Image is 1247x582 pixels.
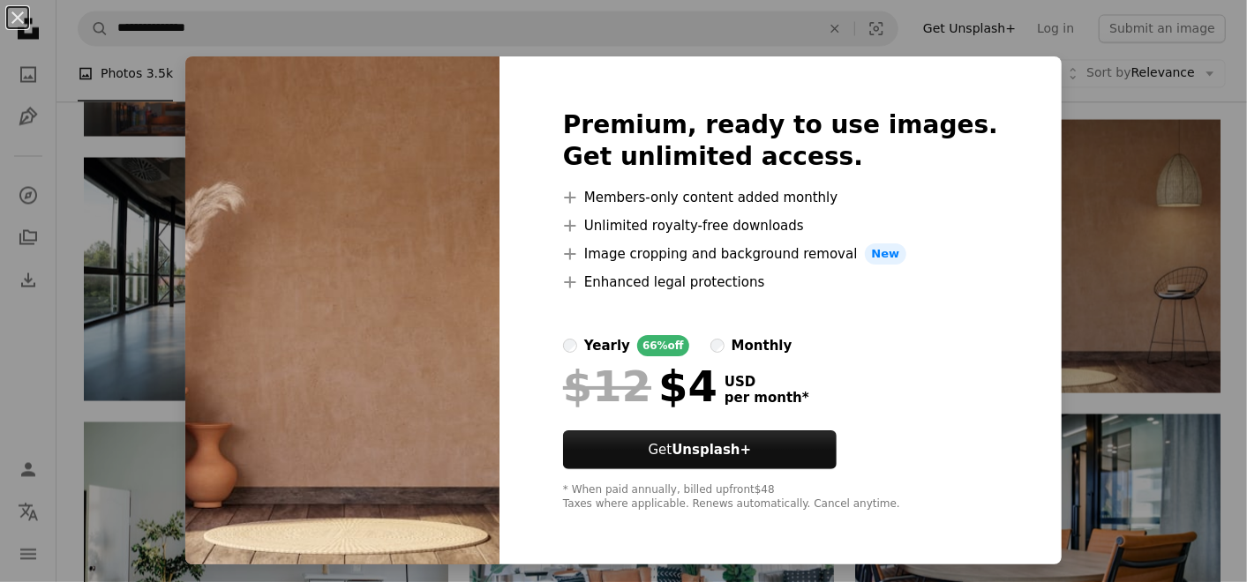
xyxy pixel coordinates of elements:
[637,335,689,356] div: 66% off
[710,339,725,353] input: monthly
[563,430,837,469] button: GetUnsplash+
[563,243,998,265] li: Image cropping and background removal
[725,374,809,390] span: USD
[563,483,998,511] div: * When paid annually, billed upfront $48 Taxes where applicable. Renews automatically. Cancel any...
[725,390,809,406] span: per month *
[865,243,907,265] span: New
[584,335,630,356] div: yearly
[732,335,793,356] div: monthly
[563,339,577,353] input: yearly66%off
[563,363,717,409] div: $4
[563,109,998,173] h2: Premium, ready to use images. Get unlimited access.
[672,442,751,458] strong: Unsplash+
[563,272,998,293] li: Enhanced legal protections
[185,56,500,564] img: premium_photo-1683133752824-b9fd877805f3
[563,363,651,409] span: $12
[563,187,998,208] li: Members-only content added monthly
[563,215,998,236] li: Unlimited royalty-free downloads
